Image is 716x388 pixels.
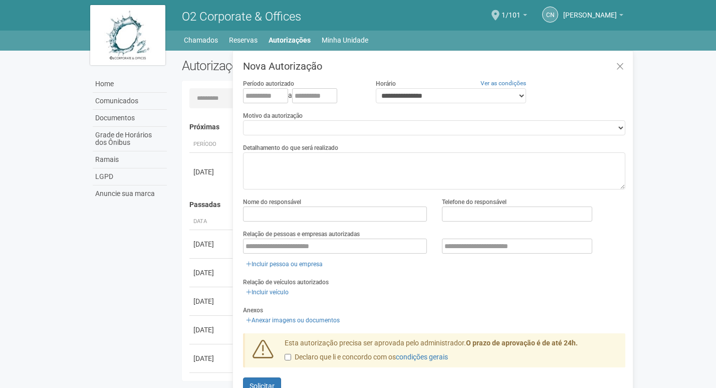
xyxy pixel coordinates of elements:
a: Incluir veículo [243,287,292,298]
a: Documentos [93,110,167,127]
h4: Próximas [189,123,619,131]
a: Comunicados [93,93,167,110]
span: 1/101 [502,2,521,19]
h2: Autorizações [182,58,396,73]
div: [DATE] [193,239,230,249]
div: [DATE] [193,353,230,363]
label: Período autorizado [243,79,294,88]
a: Ramais [93,151,167,168]
label: Telefone do responsável [442,198,507,207]
label: Nome do responsável [243,198,301,207]
h4: Passadas [189,201,619,209]
a: Ver as condições [481,80,526,87]
div: [DATE] [193,296,230,306]
div: Esta autorização precisa ser aprovada pelo administrador. [277,338,626,367]
strong: O prazo de aprovação é de até 24h. [466,339,578,347]
input: Declaro que li e concordo com oscondições gerais [285,354,291,360]
div: [DATE] [193,325,230,335]
div: a [243,88,360,103]
div: [DATE] [193,268,230,278]
a: Anuncie sua marca [93,185,167,202]
h3: Nova Autorização [243,61,625,71]
a: 1/101 [502,13,527,21]
a: Chamados [184,33,218,47]
span: O2 Corporate & Offices [182,10,301,24]
a: Grade de Horários dos Ônibus [93,127,167,151]
a: CN [542,7,558,23]
div: [DATE] [193,167,230,177]
label: Detalhamento do que será realizado [243,143,338,152]
label: Relação de veículos autorizados [243,278,329,287]
a: LGPD [93,168,167,185]
label: Horário [376,79,396,88]
label: Motivo da autorização [243,111,303,120]
a: Home [93,76,167,93]
a: Minha Unidade [322,33,368,47]
label: Declaro que li e concordo com os [285,352,448,362]
a: condições gerais [396,353,448,361]
a: [PERSON_NAME] [563,13,623,21]
th: Período [189,136,234,153]
a: Autorizações [269,33,311,47]
span: CELIA NASCIMENTO [563,2,617,19]
th: Data [189,214,234,230]
img: logo.jpg [90,5,165,65]
a: Reservas [229,33,258,47]
label: Anexos [243,306,263,315]
label: Relação de pessoas e empresas autorizadas [243,230,360,239]
a: Incluir pessoa ou empresa [243,259,326,270]
a: Anexar imagens ou documentos [243,315,343,326]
